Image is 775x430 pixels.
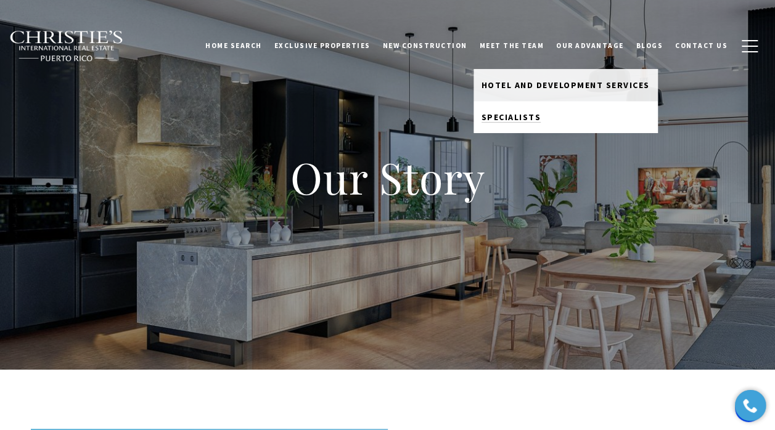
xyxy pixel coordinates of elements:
[383,41,467,50] span: New Construction
[474,30,551,61] a: Meet the Team
[141,150,634,205] h1: Our Story
[556,41,624,50] span: Our Advantage
[630,30,670,61] a: Blogs
[274,41,371,50] span: Exclusive Properties
[482,112,541,123] span: Specialists
[482,79,650,91] span: Hotel and Development Services
[199,30,268,61] a: Home Search
[377,30,474,61] a: New Construction
[474,69,658,101] a: Hotel and Development Services
[675,41,728,50] span: Contact Us
[268,30,377,61] a: Exclusive Properties
[669,30,734,61] a: Contact Us
[9,30,124,62] img: Christie's International Real Estate black text logo
[550,30,630,61] a: Our Advantage
[636,41,663,50] span: Blogs
[474,101,658,133] a: Specialists
[734,28,766,64] button: button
